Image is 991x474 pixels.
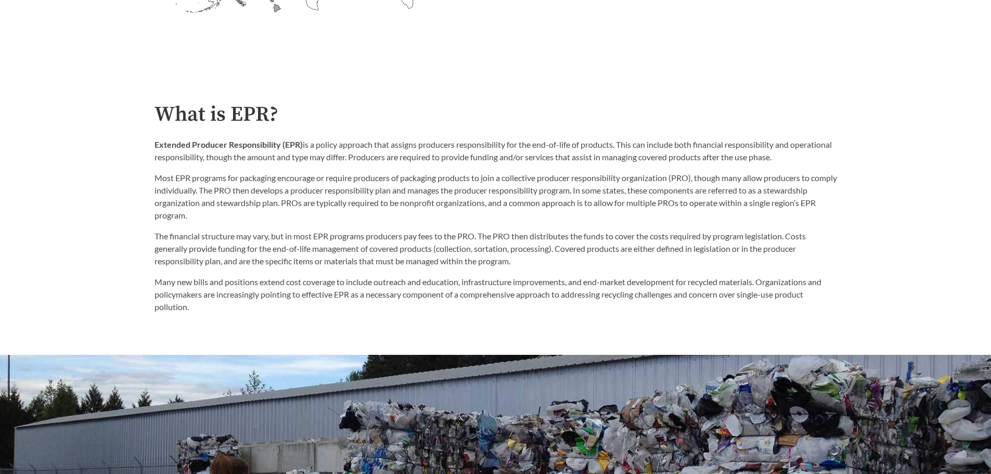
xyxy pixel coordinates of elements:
p: is a policy approach that assigns producers responsibility for the end-of-life of products. This ... [155,138,837,163]
h2: What is EPR? [155,103,837,126]
p: Most EPR programs for packaging encourage or require producers of packaging products to join a co... [155,172,837,222]
p: Many new bills and positions extend cost coverage to include outreach and education, infrastructu... [155,276,837,313]
strong: Extended Producer Responsibility (EPR) [155,139,303,149]
p: The financial structure may vary, but in most EPR programs producers pay fees to the PRO. The PRO... [155,230,837,267]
